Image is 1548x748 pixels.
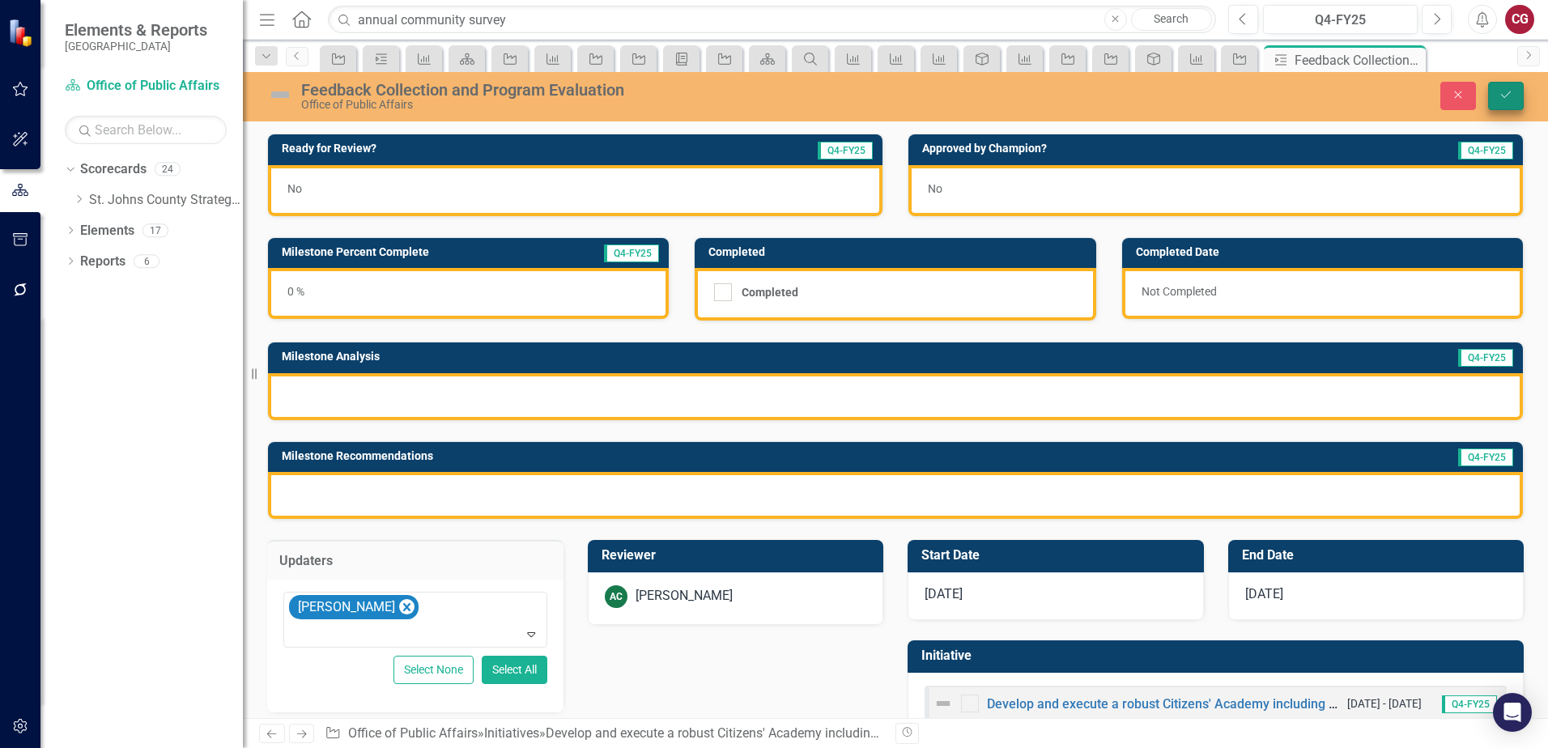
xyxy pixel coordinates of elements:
[1295,50,1422,70] div: Feedback Collection and Program Evaluation
[268,268,669,319] div: 0 %
[80,222,134,240] a: Elements
[348,725,478,741] a: Office of Public Affairs
[1458,349,1513,367] span: Q4-FY25
[65,116,227,144] input: Search Below...
[393,656,474,684] button: Select None
[328,6,1216,34] input: Search ClearPoint...
[921,548,1196,563] h3: Start Date
[80,253,125,271] a: Reports
[482,656,547,684] button: Select All
[155,163,181,176] div: 24
[134,254,159,268] div: 6
[287,182,302,195] span: No
[301,81,972,99] div: Feedback Collection and Program Evaluation
[1458,448,1513,466] span: Q4-FY25
[1269,11,1412,30] div: Q4-FY25
[279,554,551,568] h3: Updaters
[399,599,415,614] div: Remove Tyler Jarnagin
[708,246,1087,258] h3: Completed
[1136,246,1515,258] h3: Completed Date
[282,450,1179,462] h3: Milestone Recommendations
[1122,268,1523,319] div: Not Completed
[928,182,942,195] span: No
[1347,696,1422,712] small: [DATE] - [DATE]
[546,725,1169,741] a: Develop and execute a robust Citizens' Academy including all County departments and Constitutiona...
[282,246,555,258] h3: Milestone Percent Complete
[602,548,876,563] h3: Reviewer
[636,587,733,606] div: [PERSON_NAME]
[282,142,653,155] h3: Ready for Review?
[325,725,883,743] div: » » »
[1493,693,1532,732] div: Open Intercom Messenger
[1458,142,1513,159] span: Q4-FY25
[293,596,398,619] div: [PERSON_NAME]
[267,82,293,108] img: Not Defined
[925,586,963,601] span: [DATE]
[933,694,953,713] img: Not Defined
[818,142,873,159] span: Q4-FY25
[1245,586,1283,601] span: [DATE]
[282,351,1063,363] h3: Milestone Analysis
[8,19,36,47] img: ClearPoint Strategy
[65,20,207,40] span: Elements & Reports
[1442,695,1497,713] span: Q4-FY25
[484,725,539,741] a: Initiatives
[80,160,147,179] a: Scorecards
[921,648,1516,663] h3: Initiative
[142,223,168,237] div: 17
[1131,8,1212,31] a: Search
[301,99,972,111] div: Office of Public Affairs
[65,77,227,96] a: Office of Public Affairs
[604,244,659,262] span: Q4-FY25
[922,142,1329,155] h3: Approved by Champion?
[1242,548,1516,563] h3: End Date
[65,40,207,53] small: [GEOGRAPHIC_DATA]
[1505,5,1534,34] button: CG
[89,191,243,210] a: St. Johns County Strategic Plan
[1263,5,1418,34] button: Q4-FY25
[605,585,627,608] div: AC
